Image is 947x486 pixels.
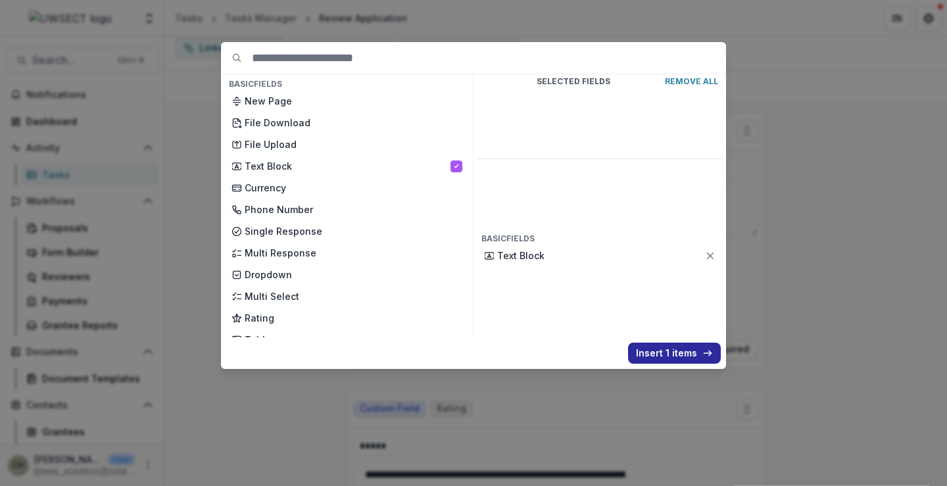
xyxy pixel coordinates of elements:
h4: Basic Fields [476,231,723,246]
p: Table [245,333,462,347]
p: File Upload [245,137,462,151]
p: Multi Select [245,289,462,303]
p: Remove All [665,77,718,86]
p: Currency [245,181,462,195]
p: Phone Number [245,203,462,216]
p: New Page [245,94,462,108]
p: File Download [245,116,462,130]
p: Dropdown [245,268,462,281]
button: Insert 1 items [628,343,721,364]
p: Single Response [245,224,462,238]
p: Text Block [245,159,450,173]
p: Selected Fields [481,77,665,86]
p: Multi Response [245,246,462,260]
p: Text Block [497,249,705,262]
h4: Basic Fields [224,77,470,91]
p: Rating [245,311,462,325]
